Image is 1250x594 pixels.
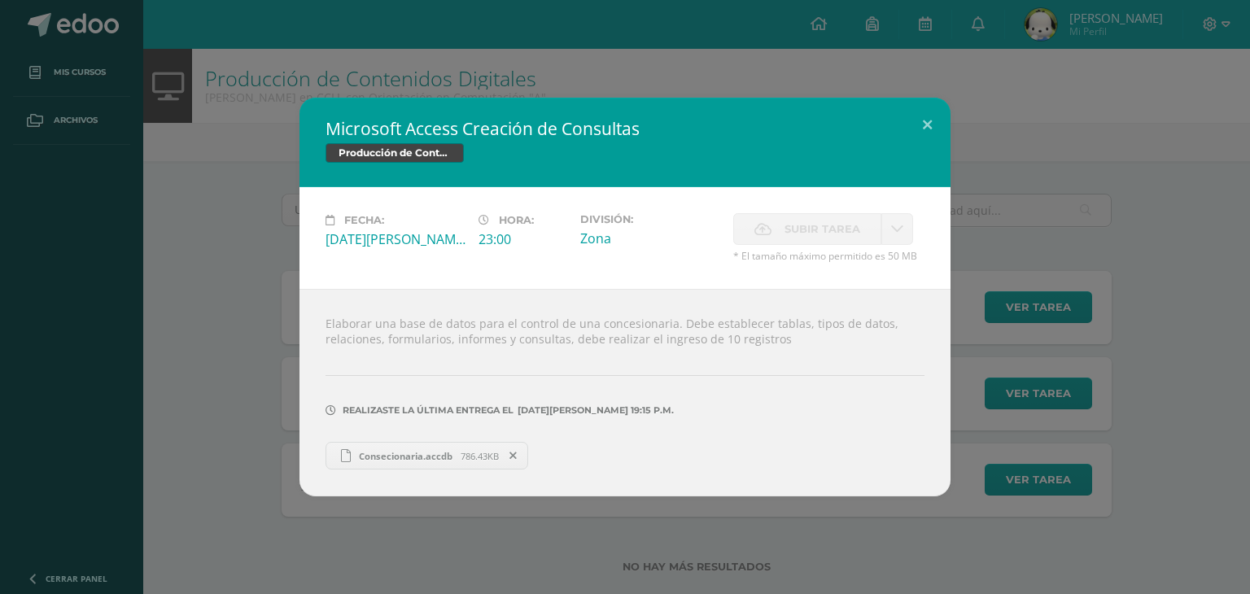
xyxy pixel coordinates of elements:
[326,230,465,248] div: [DATE][PERSON_NAME]
[461,450,499,462] span: 786.43KB
[326,442,528,470] a: Consecionaria.accdb 786.43KB
[499,214,534,226] span: Hora:
[351,450,461,462] span: Consecionaria.accdb
[479,230,567,248] div: 23:00
[580,213,720,225] label: División:
[881,213,913,245] a: La fecha de entrega ha expirado
[326,143,464,163] span: Producción de Contenidos Digitales
[785,214,860,244] span: Subir tarea
[344,214,384,226] span: Fecha:
[733,213,881,245] label: La fecha de entrega ha expirado
[500,447,527,465] span: Remover entrega
[904,98,951,153] button: Close (Esc)
[343,404,514,416] span: Realizaste la última entrega el
[326,117,924,140] h2: Microsoft Access Creación de Consultas
[580,229,720,247] div: Zona
[514,410,674,411] span: [DATE][PERSON_NAME] 19:15 p.m.
[299,289,951,496] div: Elaborar una base de datos para el control de una concesionaria. Debe establecer tablas, tipos de...
[733,249,924,263] span: * El tamaño máximo permitido es 50 MB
